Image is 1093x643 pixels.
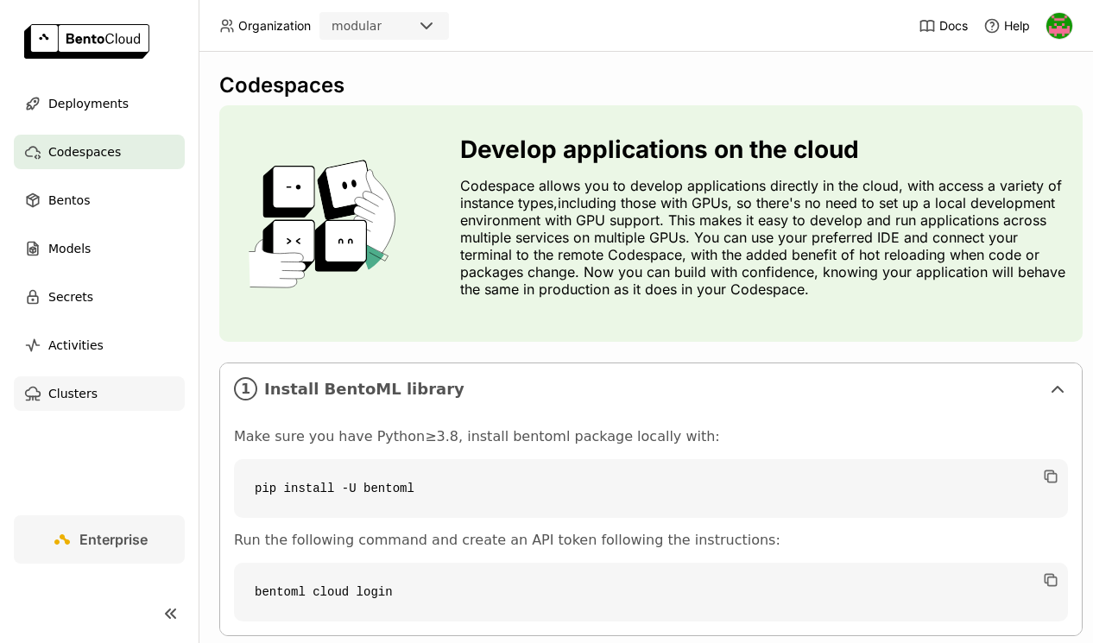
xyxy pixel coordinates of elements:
[48,93,129,114] span: Deployments
[1046,13,1072,39] img: Eve Weinberg
[79,531,148,548] span: Enterprise
[220,363,1082,414] div: 1Install BentoML library
[234,459,1068,518] code: pip install -U bentoml
[48,287,93,307] span: Secrets
[983,17,1030,35] div: Help
[234,377,257,400] i: 1
[14,328,185,362] a: Activities
[14,231,185,266] a: Models
[48,335,104,356] span: Activities
[460,177,1069,298] p: Codespace allows you to develop applications directly in the cloud, with access a variety of inst...
[14,183,185,217] a: Bentos
[234,532,1068,549] p: Run the following command and create an API token following the instructions:
[238,18,311,34] span: Organization
[48,190,90,211] span: Bentos
[14,135,185,169] a: Codespaces
[48,142,121,162] span: Codespaces
[14,376,185,411] a: Clusters
[14,280,185,314] a: Secrets
[24,24,149,59] img: logo
[234,563,1068,621] code: bentoml cloud login
[332,17,382,35] div: modular
[1004,18,1030,34] span: Help
[383,18,385,35] input: Selected modular.
[48,383,98,404] span: Clusters
[48,238,91,259] span: Models
[234,428,1068,445] p: Make sure you have Python≥3.8, install bentoml package locally with:
[939,18,968,34] span: Docs
[14,86,185,121] a: Deployments
[219,72,1083,98] div: Codespaces
[919,17,968,35] a: Docs
[14,515,185,564] a: Enterprise
[264,380,1040,399] span: Install BentoML library
[460,136,1069,163] h3: Develop applications on the cloud
[233,159,419,288] img: cover onboarding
